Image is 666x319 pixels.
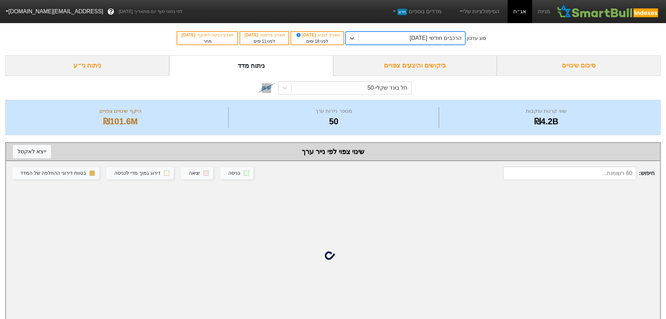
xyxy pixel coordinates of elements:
div: הרכבים חודשי [DATE] [410,34,461,42]
div: ניתוח מדד [169,55,333,76]
div: מספר ניירות ערך [230,107,437,115]
span: לפי נתוני סוף יום מתאריך [DATE] [119,8,182,15]
span: מחר [203,39,212,44]
span: 18 [315,39,319,44]
div: כניסה [228,169,240,177]
button: ייצא לאקסל [13,145,51,158]
div: ניתוח ני״ע [5,55,169,76]
img: tase link [257,79,275,97]
div: שינוי צפוי לפי נייר ערך [13,146,653,157]
div: דירוג נמוך מדי לכניסה [114,169,160,177]
div: סיכום שינויים [497,55,661,76]
div: היקף שינויים צפויים [14,107,227,115]
div: יציאה [189,169,200,177]
span: ? [109,7,113,16]
div: ₪4.2B [441,115,652,128]
span: [DATE] [295,33,317,37]
input: 60 רשומות... [503,167,636,180]
span: [DATE] [244,33,259,37]
span: חיפוש : [503,167,654,180]
div: שווי קרנות עוקבות [441,107,652,115]
div: תל בונד שקלי-50 [367,84,408,92]
span: חדש [398,9,407,15]
a: הסימולציות שלי [456,5,502,19]
div: סוג עדכון [467,35,486,42]
div: תאריך קובע : [295,32,340,38]
button: דירוג נמוך מדי לכניסה [106,167,174,180]
div: בטווח דירוגי ההחלפה של המדד [20,169,86,177]
img: SmartBull [556,5,660,19]
div: 50 [230,115,437,128]
button: כניסה [220,167,253,180]
span: [DATE] [181,33,196,37]
div: תאריך כניסה לתוקף : [181,32,234,38]
div: תאריך פרסום : [244,32,285,38]
div: לפני ימים [244,38,285,44]
button: בטווח דירוגי ההחלפה של המדד [12,167,99,180]
div: ביקושים והיצעים צפויים [333,55,497,76]
span: 11 [262,39,266,44]
a: מדדים נוספיםחדש [389,5,444,19]
div: ₪101.6M [14,115,227,128]
button: יציאה [181,167,213,180]
div: לפני ימים [295,38,340,44]
img: loading... [325,247,342,264]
